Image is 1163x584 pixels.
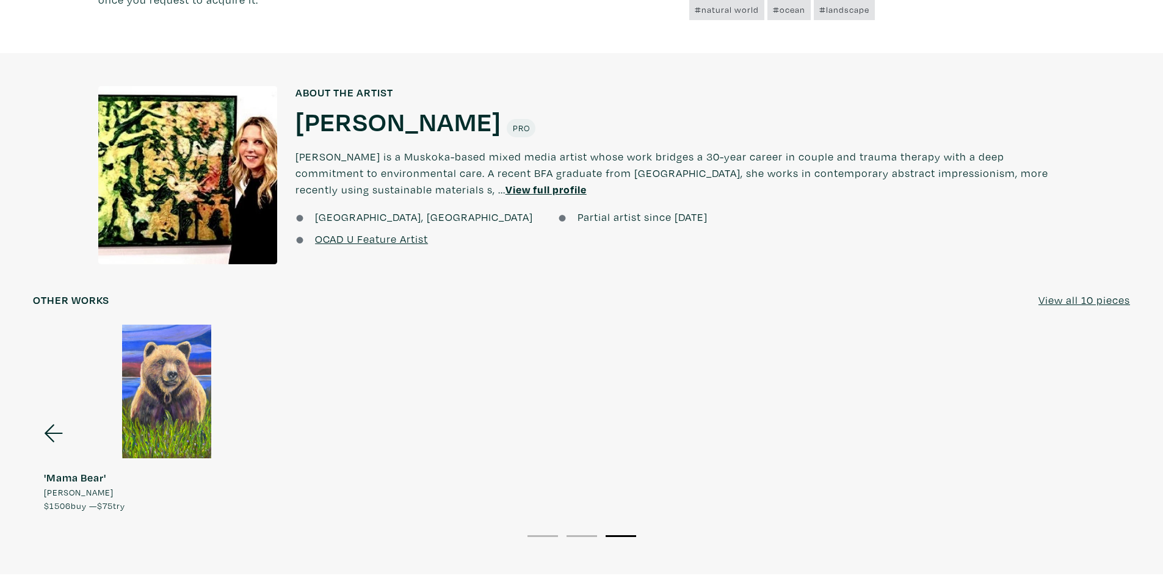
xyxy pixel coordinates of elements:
[1038,293,1130,307] u: View all 10 pieces
[315,210,533,224] span: [GEOGRAPHIC_DATA], [GEOGRAPHIC_DATA]
[295,104,501,137] a: [PERSON_NAME]
[578,210,708,224] span: Partial artist since [DATE]
[295,86,1065,99] h6: About the artist
[44,486,114,499] span: [PERSON_NAME]
[295,137,1065,209] p: [PERSON_NAME] is a Muskoka-based mixed media artist whose work bridges a 30-year career in couple...
[606,535,636,537] button: 3 of 3
[33,294,109,307] h6: Other works
[97,500,113,511] span: $75
[567,535,597,537] button: 2 of 3
[505,182,587,196] a: View full profile
[512,122,530,134] span: Pro
[44,500,125,511] span: buy — try
[527,535,558,537] button: 1 of 3
[1038,292,1130,308] a: View all 10 pieces
[33,325,300,512] a: 'Mama Bear' [PERSON_NAME] $1506buy —$75try
[315,232,428,246] a: OCAD U Feature Artist
[44,470,106,485] strong: 'Mama Bear'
